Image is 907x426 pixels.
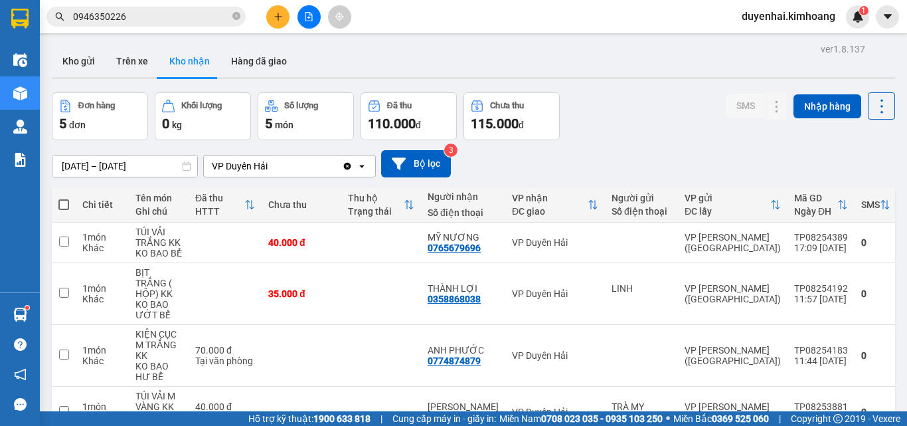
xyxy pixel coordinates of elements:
input: Tìm tên, số ĐT hoặc mã đơn [73,9,230,24]
span: 115.000 [471,116,519,132]
div: TÚI VẢI TRẮNG KK [135,227,182,248]
img: warehouse-icon [13,53,27,67]
div: VP Duyên Hải [512,350,598,361]
div: Số điện thoại [428,207,499,218]
span: | [380,411,382,426]
input: Selected VP Duyên Hải. [269,160,270,173]
div: 70.000 đ [195,345,255,356]
div: HTTT [195,206,244,217]
div: SMS [861,199,880,210]
div: Người nhận [428,191,499,202]
th: Toggle SortBy [787,187,855,223]
div: 11:57 [DATE] [794,294,848,304]
div: Chi tiết [82,199,122,210]
div: Ghi chú [135,206,182,217]
span: close-circle [232,12,240,20]
div: VP nhận [512,193,588,203]
div: Tại văn phòng [195,356,255,366]
div: 1 món [82,232,122,243]
button: Khối lượng0kg [155,92,251,140]
div: TP08254192 [794,283,848,294]
div: KO BAO ƯỚT BỂ [135,299,182,320]
img: warehouse-icon [13,120,27,134]
span: Miền Bắc [673,411,769,426]
div: Người gửi [612,193,671,203]
div: 0 [861,350,890,361]
span: file-add [304,12,313,21]
div: 35.000 đ [268,288,335,299]
div: 11:44 [DATE] [794,356,848,366]
div: Chưa thu [268,199,335,210]
span: món [275,120,293,130]
div: VP [PERSON_NAME] ([GEOGRAPHIC_DATA]) [685,345,781,366]
div: Tên món [135,193,182,203]
div: 0358868038 [428,294,481,304]
div: Khác [82,356,122,366]
div: Mã GD [794,193,837,203]
div: VP Duyên Hải [512,288,598,299]
img: solution-icon [13,153,27,167]
div: KO BAO HƯ BỂ [135,361,182,382]
div: TỐ TRINH [428,401,499,412]
div: VP [PERSON_NAME] ([GEOGRAPHIC_DATA]) [685,283,781,304]
span: đơn [69,120,86,130]
div: Đã thu [195,193,244,203]
div: Khác [82,243,122,253]
span: 0 [162,116,169,132]
span: đ [519,120,524,130]
span: | [779,411,781,426]
button: Số lượng5món [258,92,354,140]
div: 0765679696 [428,243,481,253]
div: TP08254389 [794,232,848,243]
div: KO BAO BỂ [135,248,182,259]
span: 5 [59,116,66,132]
div: Số lượng [284,101,318,110]
span: Cung cấp máy in - giấy in: [392,411,496,426]
button: Chưa thu115.000đ [463,92,560,140]
span: caret-down [882,11,894,23]
div: 1 món [82,401,122,412]
span: 110.000 [368,116,416,132]
div: 40.000 đ [195,401,255,412]
div: Đơn hàng [78,101,115,110]
strong: 1900 633 818 [313,413,371,424]
sup: 1 [25,306,29,310]
div: VP [PERSON_NAME] ([GEOGRAPHIC_DATA]) [685,232,781,253]
sup: 3 [444,144,457,157]
div: 0 [861,237,890,248]
div: Số điện thoại [612,206,671,217]
div: 40.000 đ [268,237,335,248]
div: ANH PHƯỚC [428,345,499,356]
div: ĐC lấy [685,206,770,217]
span: Hỗ trợ kỹ thuật: [248,411,371,426]
button: Trên xe [106,45,159,77]
button: Bộ lọc [381,150,451,177]
button: plus [266,5,289,29]
div: Ngày ĐH [794,206,837,217]
strong: 0369 525 060 [712,413,769,424]
img: warehouse-icon [13,86,27,100]
span: plus [274,12,283,21]
span: aim [335,12,344,21]
div: 1 món [82,283,122,294]
span: 5 [265,116,272,132]
button: Kho gửi [52,45,106,77]
div: VP gửi [685,193,770,203]
div: Khối lượng [181,101,222,110]
div: VP Duyên Hải [512,237,598,248]
button: aim [328,5,351,29]
span: duyenhai.kimhoang [731,8,846,25]
button: caret-down [876,5,899,29]
div: Khác [82,294,122,304]
div: BỊT TRẮNG ( HỘP) KK [135,267,182,299]
div: TP08253881 [794,401,848,412]
sup: 1 [859,6,868,15]
svg: open [357,161,367,171]
span: message [14,398,27,411]
th: Toggle SortBy [341,187,421,223]
button: file-add [297,5,321,29]
div: MỸ NƯƠNG [428,232,499,243]
th: Toggle SortBy [678,187,787,223]
strong: 0708 023 035 - 0935 103 250 [541,413,663,424]
div: TP08254183 [794,345,848,356]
